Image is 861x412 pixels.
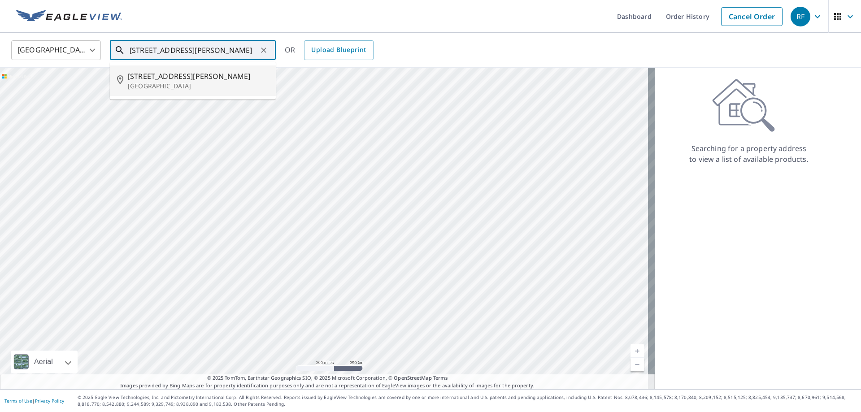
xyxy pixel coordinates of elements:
[130,38,257,63] input: Search by address or latitude-longitude
[304,40,373,60] a: Upload Blueprint
[791,7,810,26] div: RF
[78,394,857,408] p: © 2025 Eagle View Technologies, Inc. and Pictometry International Corp. All Rights Reserved. Repo...
[689,143,809,165] p: Searching for a property address to view a list of available products.
[11,38,101,63] div: [GEOGRAPHIC_DATA]
[631,344,644,358] a: Current Level 5, Zoom In
[285,40,374,60] div: OR
[128,82,269,91] p: [GEOGRAPHIC_DATA]
[311,44,366,56] span: Upload Blueprint
[4,398,32,404] a: Terms of Use
[257,44,270,56] button: Clear
[128,71,269,82] span: [STREET_ADDRESS][PERSON_NAME]
[394,374,431,381] a: OpenStreetMap
[631,358,644,371] a: Current Level 5, Zoom Out
[721,7,783,26] a: Cancel Order
[16,10,122,23] img: EV Logo
[11,351,78,373] div: Aerial
[31,351,56,373] div: Aerial
[4,398,64,403] p: |
[433,374,448,381] a: Terms
[35,398,64,404] a: Privacy Policy
[207,374,448,382] span: © 2025 TomTom, Earthstar Geographics SIO, © 2025 Microsoft Corporation, ©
